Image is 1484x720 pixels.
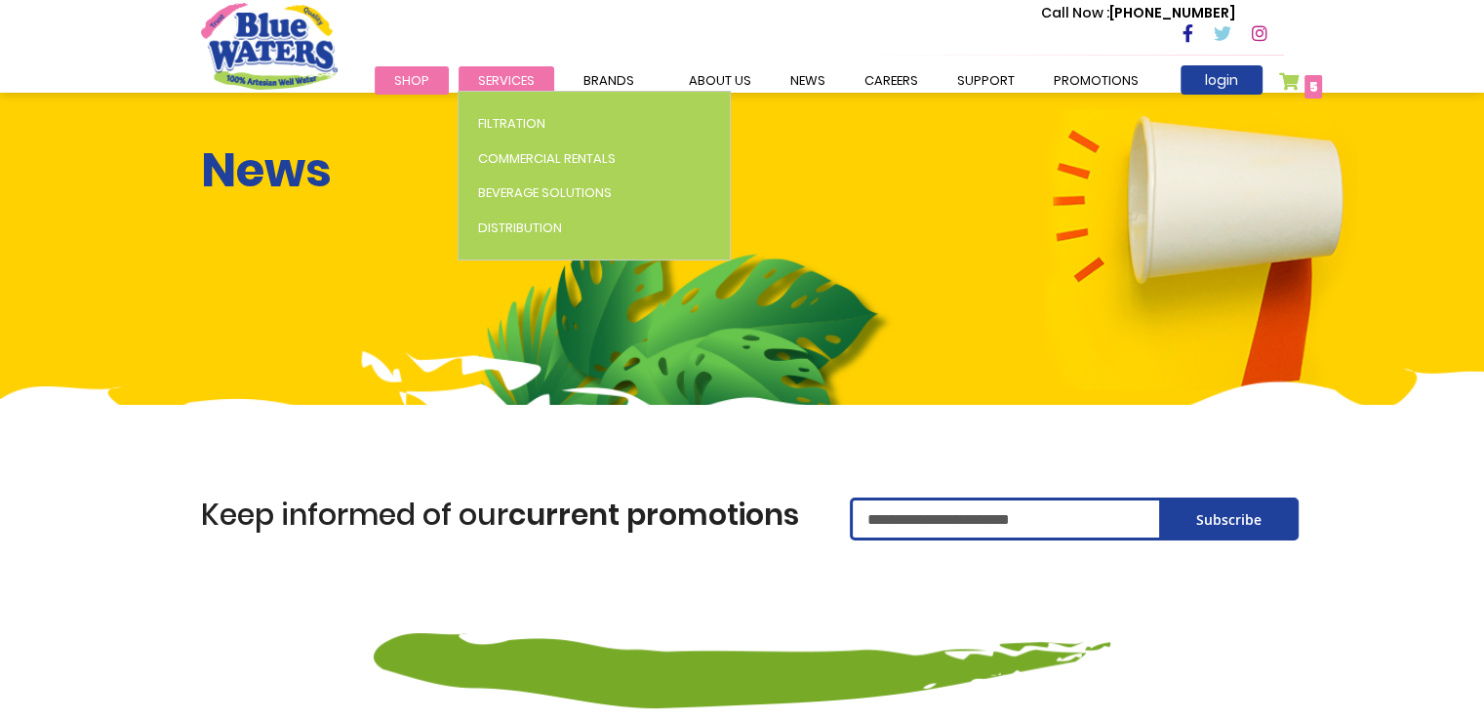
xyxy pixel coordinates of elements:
a: Promotions [1034,66,1158,95]
span: Brands [583,71,634,90]
h1: News [201,142,332,199]
img: decor [374,572,1110,708]
a: login [1181,65,1263,95]
p: [PHONE_NUMBER] [1041,3,1235,23]
span: Filtration [478,114,545,133]
a: careers [845,66,938,95]
a: 5 [1279,72,1323,100]
span: Subscribe [1196,510,1262,529]
button: Subscribe [1159,498,1299,540]
span: Commercial Rentals [478,149,616,168]
span: Shop [394,71,429,90]
span: Distribution [478,219,562,237]
h1: Keep informed of our [201,498,821,533]
span: Beverage Solutions [478,183,612,202]
span: 5 [1309,77,1318,97]
a: support [938,66,1034,95]
a: about us [669,66,771,95]
a: store logo [201,3,338,89]
a: News [771,66,845,95]
span: Services [478,71,535,90]
span: Call Now : [1041,3,1109,22]
span: current promotions [508,494,799,536]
